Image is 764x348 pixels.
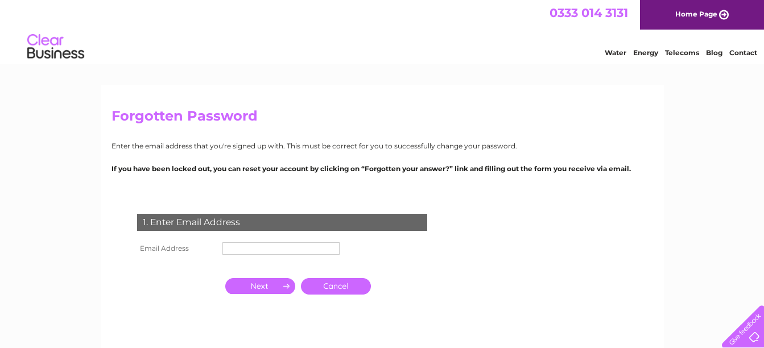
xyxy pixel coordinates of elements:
[137,214,427,231] div: 1. Enter Email Address
[134,239,220,258] th: Email Address
[550,6,628,20] a: 0333 014 3131
[706,48,722,57] a: Blog
[111,140,653,151] p: Enter the email address that you're signed up with. This must be correct for you to successfully ...
[605,48,626,57] a: Water
[27,30,85,64] img: logo.png
[301,278,371,295] a: Cancel
[729,48,757,57] a: Contact
[633,48,658,57] a: Energy
[114,6,651,55] div: Clear Business is a trading name of Verastar Limited (registered in [GEOGRAPHIC_DATA] No. 3667643...
[111,108,653,130] h2: Forgotten Password
[665,48,699,57] a: Telecoms
[111,163,653,174] p: If you have been locked out, you can reset your account by clicking on “Forgotten your answer?” l...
